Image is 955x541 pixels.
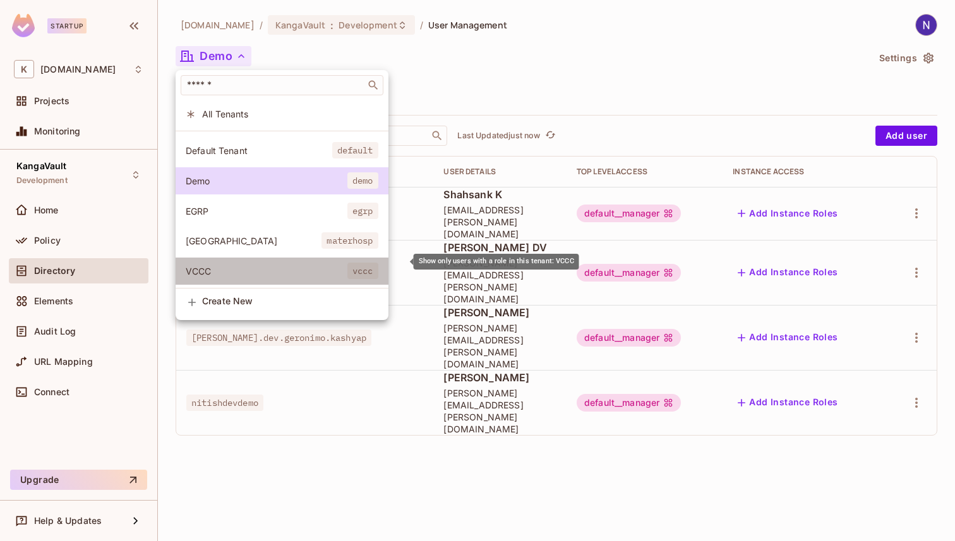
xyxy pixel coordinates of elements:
[186,175,347,187] span: Demo
[321,232,378,249] span: materhosp
[186,205,347,217] span: EGRP
[332,142,378,158] span: default
[186,235,321,247] span: [GEOGRAPHIC_DATA]
[176,227,388,254] div: Show only users with a role in this tenant: Mater Hospital
[176,137,388,164] div: Show only users with a role in this tenant: Default Tenant
[176,167,388,194] div: Show only users with a role in this tenant: Demo
[202,108,378,120] span: All Tenants
[414,254,579,270] div: Show only users with a role in this tenant: VCCC
[176,198,388,225] div: Show only users with a role in this tenant: EGRP
[347,172,378,189] span: demo
[186,145,332,157] span: Default Tenant
[347,203,378,219] span: egrp
[202,296,378,306] span: Create New
[186,265,347,277] span: VCCC
[347,263,378,279] span: vccc
[176,258,388,285] div: Show only users with a role in this tenant: VCCC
